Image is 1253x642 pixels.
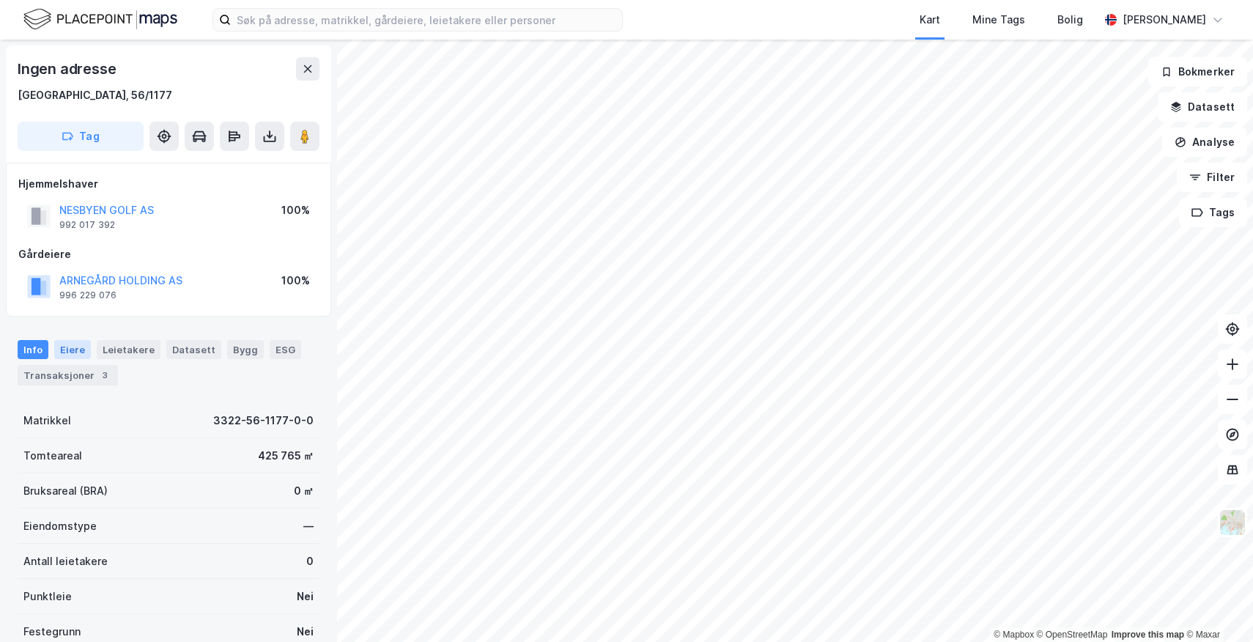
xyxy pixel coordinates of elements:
div: Ingen adresse [18,57,119,81]
div: Kart [920,11,940,29]
div: [PERSON_NAME] [1123,11,1206,29]
div: Info [18,340,48,359]
div: [GEOGRAPHIC_DATA], 56/1177 [18,86,172,104]
div: Eiendomstype [23,517,97,535]
div: Bygg [227,340,264,359]
button: Tag [18,122,144,151]
div: ESG [270,340,301,359]
div: Bolig [1057,11,1083,29]
div: 996 229 076 [59,289,117,301]
div: Nei [297,623,314,641]
div: 992 017 392 [59,219,115,231]
div: Eiere [54,340,91,359]
div: 100% [281,202,310,219]
div: Matrikkel [23,412,71,429]
div: Punktleie [23,588,72,605]
div: 425 765 ㎡ [258,447,314,465]
div: Leietakere [97,340,160,359]
div: Nei [297,588,314,605]
a: Improve this map [1112,630,1184,640]
img: logo.f888ab2527a4732fd821a326f86c7f29.svg [23,7,177,32]
div: 0 ㎡ [294,482,314,500]
button: Tags [1179,198,1247,227]
div: 0 [306,553,314,570]
div: Gårdeiere [18,246,319,263]
div: Transaksjoner [18,365,118,385]
div: 3 [97,368,112,383]
iframe: Chat Widget [1180,572,1253,642]
div: Tomteareal [23,447,82,465]
div: Antall leietakere [23,553,108,570]
a: Mapbox [994,630,1034,640]
input: Søk på adresse, matrikkel, gårdeiere, leietakere eller personer [231,9,622,31]
button: Filter [1177,163,1247,192]
div: Kontrollprogram for chat [1180,572,1253,642]
a: OpenStreetMap [1037,630,1108,640]
div: Mine Tags [972,11,1025,29]
button: Analyse [1162,128,1247,157]
div: 100% [281,272,310,289]
div: 3322-56-1177-0-0 [213,412,314,429]
div: Hjemmelshaver [18,175,319,193]
button: Datasett [1158,92,1247,122]
div: Bruksareal (BRA) [23,482,108,500]
img: Z [1219,509,1246,536]
div: — [303,517,314,535]
button: Bokmerker [1148,57,1247,86]
div: Datasett [166,340,221,359]
div: Festegrunn [23,623,81,641]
